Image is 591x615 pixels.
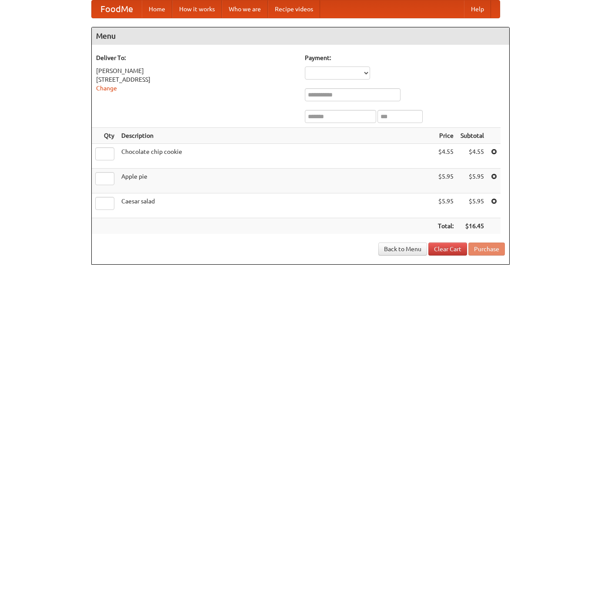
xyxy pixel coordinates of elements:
[428,243,467,256] a: Clear Cart
[468,243,505,256] button: Purchase
[434,144,457,169] td: $4.55
[434,128,457,144] th: Price
[142,0,172,18] a: Home
[378,243,427,256] a: Back to Menu
[305,53,505,62] h5: Payment:
[96,75,296,84] div: [STREET_ADDRESS]
[118,169,434,193] td: Apple pie
[92,128,118,144] th: Qty
[457,218,487,234] th: $16.45
[172,0,222,18] a: How it works
[457,169,487,193] td: $5.95
[457,193,487,218] td: $5.95
[92,27,509,45] h4: Menu
[222,0,268,18] a: Who we are
[96,66,296,75] div: [PERSON_NAME]
[268,0,320,18] a: Recipe videos
[464,0,491,18] a: Help
[457,128,487,144] th: Subtotal
[92,0,142,18] a: FoodMe
[434,169,457,193] td: $5.95
[96,53,296,62] h5: Deliver To:
[118,144,434,169] td: Chocolate chip cookie
[434,218,457,234] th: Total:
[118,193,434,218] td: Caesar salad
[434,193,457,218] td: $5.95
[118,128,434,144] th: Description
[457,144,487,169] td: $4.55
[96,85,117,92] a: Change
